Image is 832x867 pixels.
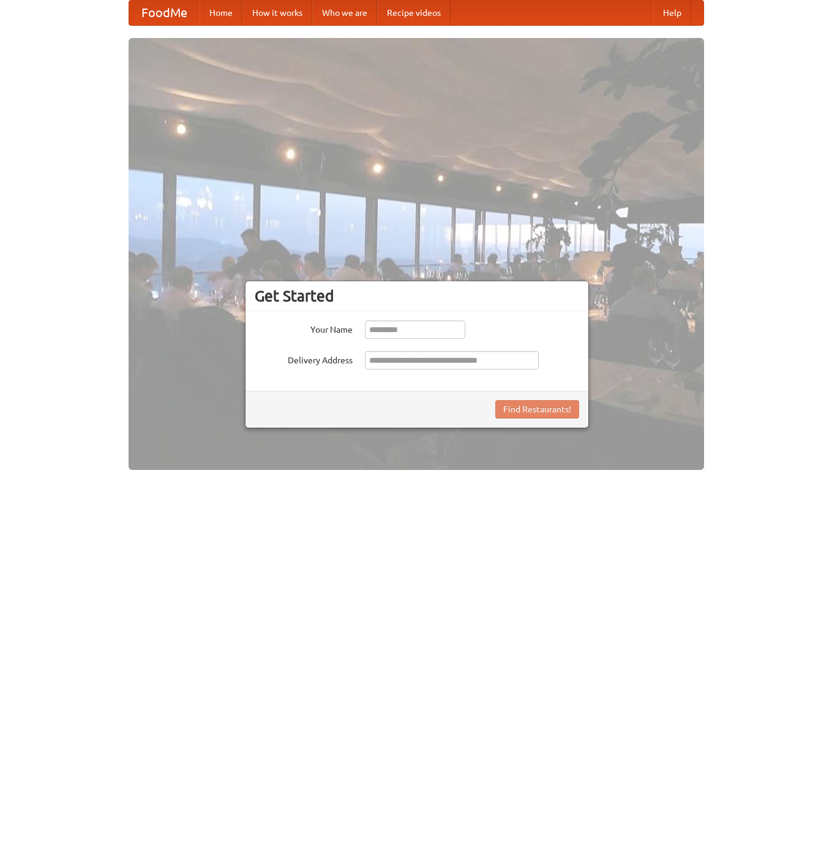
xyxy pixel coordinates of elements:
[200,1,242,25] a: Home
[377,1,451,25] a: Recipe videos
[129,1,200,25] a: FoodMe
[495,400,579,418] button: Find Restaurants!
[255,320,353,336] label: Your Name
[255,287,579,305] h3: Get Started
[242,1,312,25] a: How it works
[255,351,353,366] label: Delivery Address
[312,1,377,25] a: Who we are
[653,1,691,25] a: Help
